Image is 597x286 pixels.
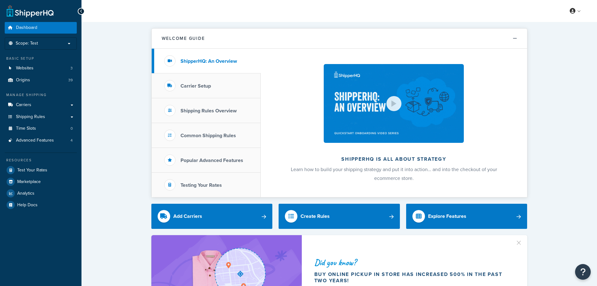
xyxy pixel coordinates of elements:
a: Create Rules [279,204,400,229]
h3: Popular Advanced Features [181,158,243,163]
h2: ShipperHQ is all about strategy [277,156,511,162]
div: Basic Setup [5,56,77,61]
li: Origins [5,74,77,86]
span: Advanced Features [16,138,54,143]
div: Resources [5,158,77,163]
a: Shipping Rules [5,111,77,123]
a: Analytics [5,188,77,199]
div: Create Rules [301,212,330,221]
span: Test Your Rates [17,168,47,173]
h2: Welcome Guide [162,36,205,41]
button: Welcome Guide [152,29,527,49]
span: Time Slots [16,126,36,131]
span: Marketplace [17,179,41,185]
div: Add Carriers [173,212,202,221]
span: Help Docs [17,202,38,208]
span: Analytics [17,191,34,196]
div: Buy online pickup in store has increased 500% in the past two years! [314,271,512,284]
span: Carriers [16,102,31,108]
a: Dashboard [5,22,77,34]
li: Time Slots [5,123,77,134]
a: Test Your Rates [5,165,77,176]
h3: Carrier Setup [181,83,211,89]
button: Open Resource Center [575,264,591,280]
li: Advanced Features [5,135,77,146]
span: 39 [68,78,73,83]
li: Websites [5,62,77,74]
a: Websites3 [5,62,77,74]
span: Shipping Rules [16,114,45,120]
div: Explore Features [428,212,466,221]
a: Marketplace [5,176,77,187]
h3: Common Shipping Rules [181,133,236,138]
h3: Shipping Rules Overview [181,108,237,114]
h3: Testing Your Rates [181,182,222,188]
a: Time Slots0 [5,123,77,134]
span: Dashboard [16,25,37,30]
h3: ShipperHQ: An Overview [181,58,237,64]
span: 4 [71,138,73,143]
a: Help Docs [5,199,77,211]
a: Origins39 [5,74,77,86]
span: Origins [16,78,30,83]
a: Explore Features [406,204,527,229]
img: ShipperHQ is all about strategy [324,64,463,143]
span: 0 [71,126,73,131]
div: Did you know? [314,258,512,267]
a: Add Carriers [151,204,273,229]
div: Manage Shipping [5,92,77,98]
a: Carriers [5,99,77,111]
span: Websites [16,66,34,71]
span: Scope: Test [16,41,38,46]
a: Advanced Features4 [5,135,77,146]
span: Learn how to build your shipping strategy and put it into action… and into the checkout of your e... [291,166,497,182]
span: 3 [71,66,73,71]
